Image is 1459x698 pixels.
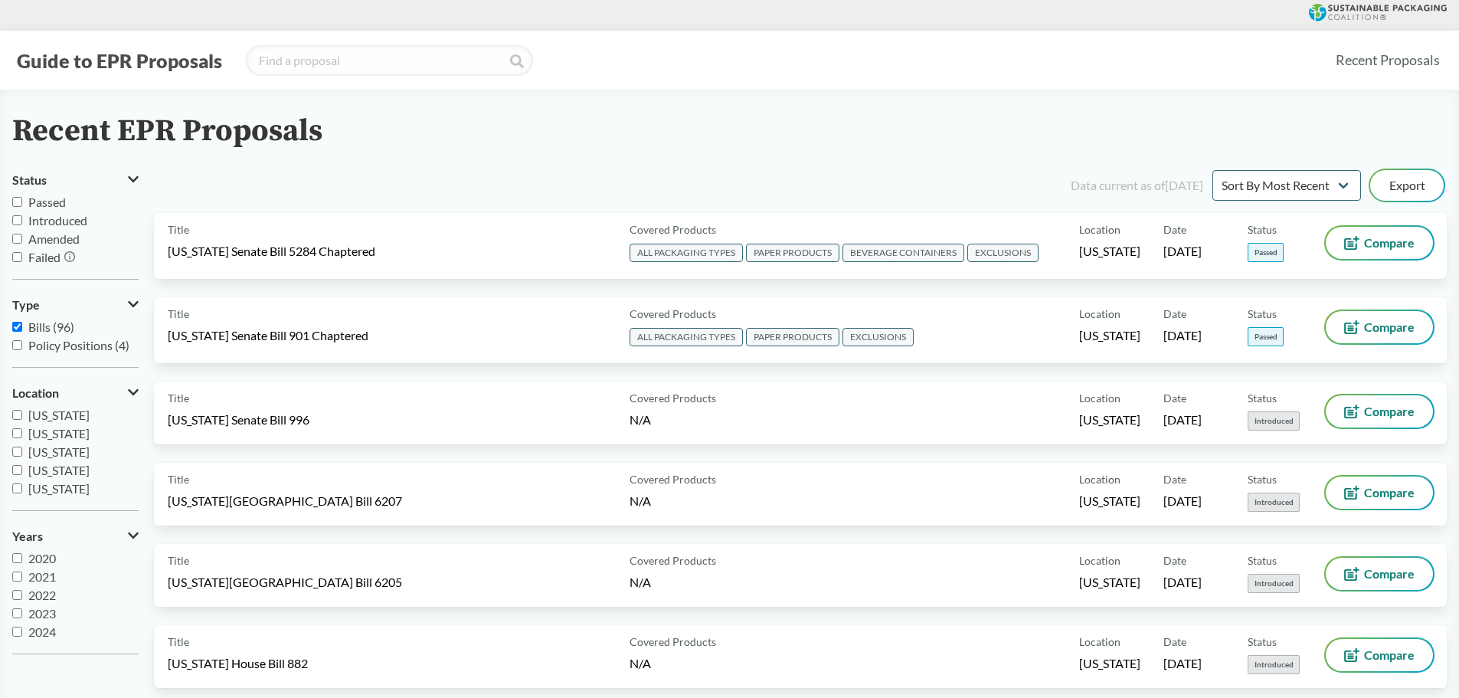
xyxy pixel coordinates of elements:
span: EXCLUSIONS [967,244,1039,262]
span: Location [1079,552,1120,569]
span: Introduced [1248,574,1300,593]
span: [US_STATE] [1079,493,1140,510]
span: Covered Products [630,306,716,322]
button: Location [12,380,139,406]
input: 2020 [12,553,22,563]
span: [US_STATE] House Bill 882 [168,655,308,672]
input: [US_STATE] [12,483,22,493]
span: [DATE] [1163,493,1202,510]
input: Policy Positions (4) [12,340,22,350]
span: Title [168,390,189,406]
span: Date [1163,390,1186,406]
div: Data current as of [DATE] [1071,176,1203,195]
input: [US_STATE] [12,447,22,457]
span: Introduced [1248,493,1300,512]
input: Bills (96) [12,322,22,332]
input: Failed [12,252,22,262]
span: Status [1248,471,1277,487]
button: Compare [1326,395,1433,428]
span: [US_STATE] [1079,411,1140,428]
button: Compare [1326,477,1433,509]
span: [DATE] [1163,574,1202,591]
span: N/A [630,412,651,427]
span: Years [12,529,43,543]
span: 2020 [28,551,56,565]
span: EXCLUSIONS [842,328,914,346]
input: [US_STATE] [12,428,22,438]
input: [US_STATE] [12,465,22,475]
span: [US_STATE] Senate Bill 5284 Chaptered [168,243,375,260]
span: [US_STATE] [1079,243,1140,260]
span: Location [12,386,59,400]
input: Find a proposal [246,45,533,76]
span: Date [1163,634,1186,650]
span: N/A [630,656,651,670]
span: Location [1079,306,1120,322]
span: Amended [28,231,80,246]
span: 2022 [28,588,56,602]
span: Bills (96) [28,320,74,334]
span: Compare [1364,237,1415,249]
span: Compare [1364,321,1415,333]
span: Compare [1364,487,1415,499]
span: Status [1248,390,1277,406]
span: [DATE] [1163,655,1202,672]
button: Export [1370,170,1444,201]
input: [US_STATE] [12,410,22,420]
input: 2024 [12,627,22,637]
span: [DATE] [1163,411,1202,428]
span: Passed [1248,243,1284,262]
span: [US_STATE] Senate Bill 996 [168,411,309,428]
span: Status [12,173,47,187]
span: 2024 [28,624,56,639]
span: [US_STATE] [1079,655,1140,672]
span: [US_STATE] [28,463,90,477]
span: [US_STATE] [28,408,90,422]
input: Introduced [12,215,22,225]
button: Type [12,292,139,318]
input: 2022 [12,590,22,600]
span: Failed [28,250,61,264]
span: Covered Products [630,390,716,406]
span: [DATE] [1163,327,1202,344]
span: Compare [1364,405,1415,418]
span: 2021 [28,569,56,584]
span: PAPER PRODUCTS [746,328,839,346]
span: Location [1079,390,1120,406]
span: Compare [1364,568,1415,580]
span: Introduced [1248,655,1300,674]
button: Compare [1326,558,1433,590]
span: Covered Products [630,552,716,569]
span: [US_STATE] [1079,574,1140,591]
h2: Recent EPR Proposals [12,114,322,149]
button: Compare [1326,639,1433,671]
span: [US_STATE] Senate Bill 901 Chaptered [168,327,368,344]
span: Introduced [1248,411,1300,431]
span: Passed [1248,327,1284,346]
span: Status [1248,634,1277,650]
span: Date [1163,221,1186,238]
input: Amended [12,234,22,244]
input: Passed [12,197,22,207]
span: Location [1079,221,1120,238]
span: [DATE] [1163,243,1202,260]
span: Title [168,634,189,650]
span: Compare [1364,649,1415,661]
button: Compare [1326,311,1433,343]
span: Status [1248,552,1277,569]
a: Recent Proposals [1329,43,1447,77]
span: Type [12,298,40,312]
span: Title [168,221,189,238]
span: Status [1248,221,1277,238]
span: ALL PACKAGING TYPES [630,328,743,346]
span: [US_STATE] [1079,327,1140,344]
span: N/A [630,493,651,508]
span: BEVERAGE CONTAINERS [842,244,964,262]
span: [US_STATE][GEOGRAPHIC_DATA] Bill 6207 [168,493,402,510]
input: 2023 [12,608,22,618]
span: PAPER PRODUCTS [746,244,839,262]
span: Policy Positions (4) [28,338,129,352]
span: Location [1079,634,1120,650]
span: Date [1163,471,1186,487]
span: [US_STATE] [28,444,90,459]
